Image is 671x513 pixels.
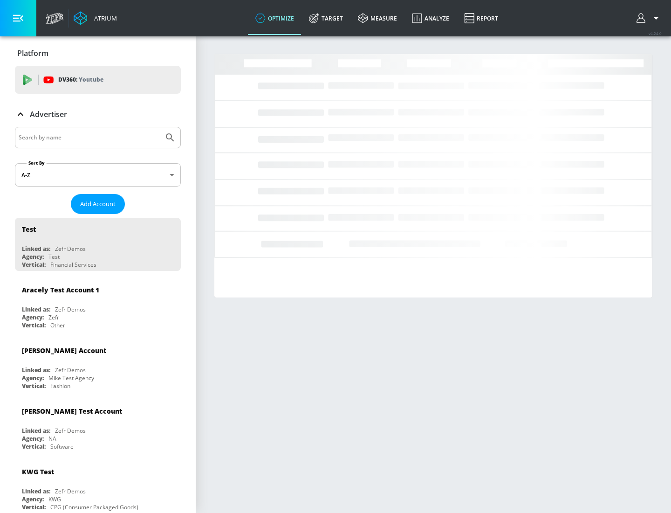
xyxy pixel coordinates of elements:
[48,495,61,503] div: KWG
[50,382,70,390] div: Fashion
[55,427,86,435] div: Zefr Demos
[649,31,662,36] span: v 4.24.0
[15,163,181,187] div: A-Z
[50,321,65,329] div: Other
[22,366,50,374] div: Linked as:
[15,218,181,271] div: TestLinked as:Zefr DemosAgency:TestVertical:Financial Services
[50,503,138,511] div: CPG (Consumer Packaged Goods)
[404,1,457,35] a: Analyze
[15,101,181,127] div: Advertiser
[22,503,46,511] div: Vertical:
[22,374,44,382] div: Agency:
[50,443,74,451] div: Software
[22,305,50,313] div: Linked as:
[22,253,44,261] div: Agency:
[74,11,117,25] a: Atrium
[22,407,122,416] div: [PERSON_NAME] Test Account
[22,467,54,476] div: KWG Test
[50,261,96,269] div: Financial Services
[15,66,181,94] div: DV360: Youtube
[22,321,46,329] div: Vertical:
[22,427,50,435] div: Linked as:
[15,278,181,332] div: Aracely Test Account 1Linked as:Zefr DemosAgency:ZefrVertical:Other
[248,1,301,35] a: optimize
[15,400,181,453] div: [PERSON_NAME] Test AccountLinked as:Zefr DemosAgency:NAVertical:Software
[22,443,46,451] div: Vertical:
[22,285,99,294] div: Aracely Test Account 1
[22,313,44,321] div: Agency:
[55,245,86,253] div: Zefr Demos
[22,245,50,253] div: Linked as:
[19,132,160,144] input: Search by name
[48,435,56,443] div: NA
[90,14,117,22] div: Atrium
[55,487,86,495] div: Zefr Demos
[71,194,125,214] button: Add Account
[22,487,50,495] div: Linked as:
[15,40,181,66] div: Platform
[48,313,59,321] div: Zefr
[350,1,404,35] a: measure
[27,160,47,166] label: Sort By
[22,382,46,390] div: Vertical:
[22,495,44,503] div: Agency:
[22,261,46,269] div: Vertical:
[301,1,350,35] a: Target
[22,346,106,355] div: [PERSON_NAME] Account
[22,435,44,443] div: Agency:
[58,75,103,85] p: DV360:
[15,339,181,392] div: [PERSON_NAME] AccountLinked as:Zefr DemosAgency:Mike Test AgencyVertical:Fashion
[79,75,103,84] p: Youtube
[48,374,94,382] div: Mike Test Agency
[17,48,48,58] p: Platform
[22,225,36,234] div: Test
[55,305,86,313] div: Zefr Demos
[457,1,506,35] a: Report
[80,199,116,209] span: Add Account
[30,109,67,119] p: Advertiser
[48,253,60,261] div: Test
[55,366,86,374] div: Zefr Demos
